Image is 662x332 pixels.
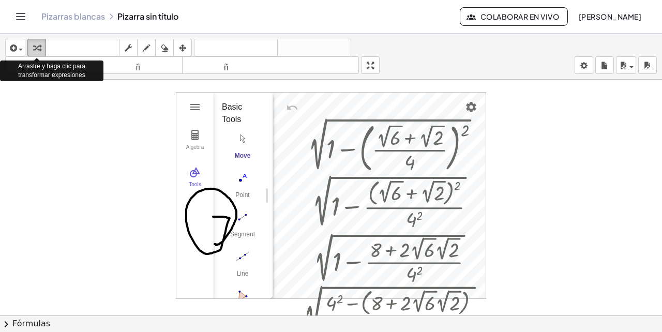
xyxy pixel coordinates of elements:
[280,43,349,53] font: rehacer
[222,130,263,167] button: Move. Drag or select object
[222,191,263,206] div: Point
[222,152,263,167] div: Move
[222,270,263,284] div: Line
[460,7,568,26] button: Colaborar en vivo
[178,144,212,159] div: Algebra
[197,43,275,53] font: deshacer
[185,61,357,70] font: tamaño_del_formato
[18,63,85,79] font: Arrastre y haga clic para transformar expresiones
[222,101,257,126] div: Basic Tools
[222,208,263,246] button: Segment. Select two points or positions
[570,7,650,26] button: [PERSON_NAME]
[283,98,302,117] button: Undo
[182,56,359,74] button: tamaño_del_formato
[277,39,351,56] button: rehacer
[273,93,486,298] canvas: Graphics View 1
[579,12,641,21] font: [PERSON_NAME]
[462,98,480,116] button: Settings
[41,11,105,22] a: Pizarras blancas
[12,8,29,25] button: Cambiar navegación
[12,319,50,328] font: Fórmulas
[480,12,559,21] font: Colaborar en vivo
[194,39,278,56] button: deshacer
[222,169,263,206] button: Point. Select position or line, function, or curve
[222,231,263,245] div: Segment
[189,101,201,113] img: Main Menu
[5,56,183,74] button: tamaño_del_formato
[48,43,117,53] font: teclado
[46,39,119,56] button: teclado
[178,182,212,196] div: Tools
[222,287,263,324] button: Polygon. Select all vertices, then first vertex again
[222,248,263,285] button: Line. Select two points or positions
